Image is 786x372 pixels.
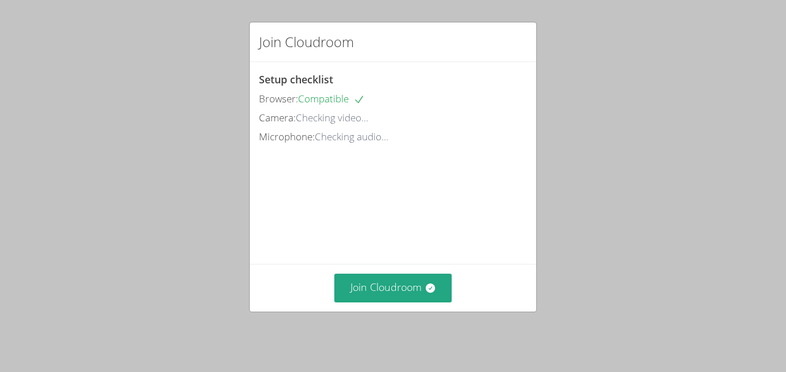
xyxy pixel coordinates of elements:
[259,72,333,86] span: Setup checklist
[259,111,296,124] span: Camera:
[315,130,388,143] span: Checking audio...
[296,111,368,124] span: Checking video...
[259,130,315,143] span: Microphone:
[259,92,298,105] span: Browser:
[298,92,365,105] span: Compatible
[259,32,354,52] h2: Join Cloudroom
[334,274,452,302] button: Join Cloudroom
